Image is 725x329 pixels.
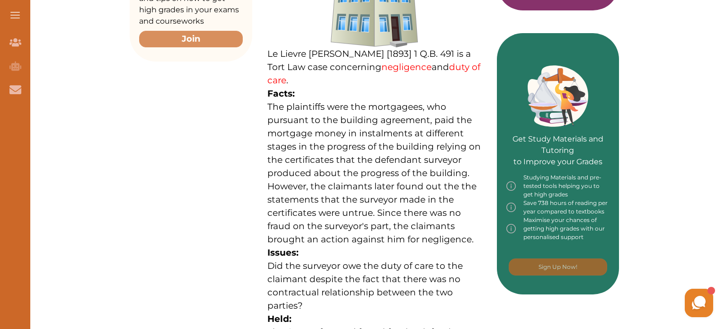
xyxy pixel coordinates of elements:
[506,216,516,241] img: info-img
[267,313,292,324] strong: Held:
[506,173,516,199] img: info-img
[267,62,480,86] a: duty of care
[267,101,481,245] span: The plaintiffs were the mortgagees, who pursuant to the building agreement, paid the mortgage mon...
[506,107,610,168] p: Get Study Materials and Tutoring to Improve your Grades
[267,247,299,258] strong: Issues:
[528,65,588,127] img: Green card image
[267,260,463,311] span: Did the surveyor owe the duty of care to the claimant despite the fact that there was no contract...
[506,173,610,199] div: Studying Materials and pre-tested tools helping you to get high grades
[267,88,295,99] strong: Facts:
[506,199,516,216] img: info-img
[498,286,716,320] iframe: HelpCrunch
[539,263,577,271] p: Sign Up Now!
[381,62,432,72] a: negligence
[506,199,610,216] div: Save 738 hours of reading per year compared to textbooks
[139,31,243,47] button: Join
[509,258,607,276] button: [object Object]
[506,216,610,241] div: Maximise your chances of getting high grades with our personalised support
[267,48,480,86] span: Le Lievre [PERSON_NAME] [1893] 1 Q.B. 491 is a Tort Law case concerning and .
